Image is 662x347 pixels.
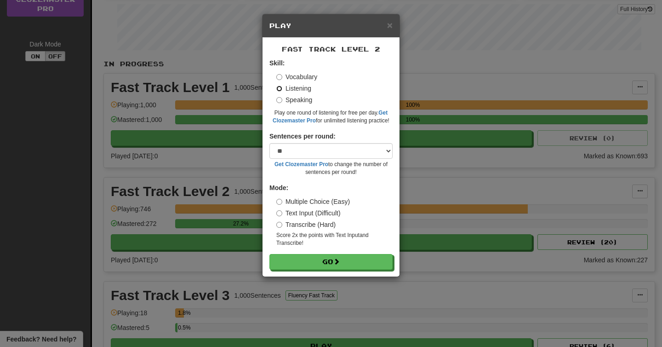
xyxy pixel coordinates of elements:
[282,45,380,53] span: Fast Track Level 2
[276,74,282,80] input: Vocabulary
[276,220,336,229] label: Transcribe (Hard)
[269,132,336,141] label: Sentences per round:
[276,84,311,93] label: Listening
[276,199,282,205] input: Multiple Choice (Easy)
[269,109,393,125] small: Play one round of listening for free per day. for unlimited listening practice!
[387,20,393,30] button: Close
[276,222,282,228] input: Transcribe (Hard)
[269,21,393,30] h5: Play
[276,231,393,247] small: Score 2x the points with Text Input and Transcribe !
[276,95,312,104] label: Speaking
[276,197,350,206] label: Multiple Choice (Easy)
[269,59,285,67] strong: Skill:
[276,208,341,218] label: Text Input (Difficult)
[387,20,393,30] span: ×
[274,161,328,168] a: Get Clozemaster Pro
[276,72,317,81] label: Vocabulary
[269,161,393,176] small: to change the number of sentences per round!
[276,210,282,216] input: Text Input (Difficult)
[269,184,288,191] strong: Mode:
[276,86,282,92] input: Listening
[269,254,393,270] button: Go
[276,97,282,103] input: Speaking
